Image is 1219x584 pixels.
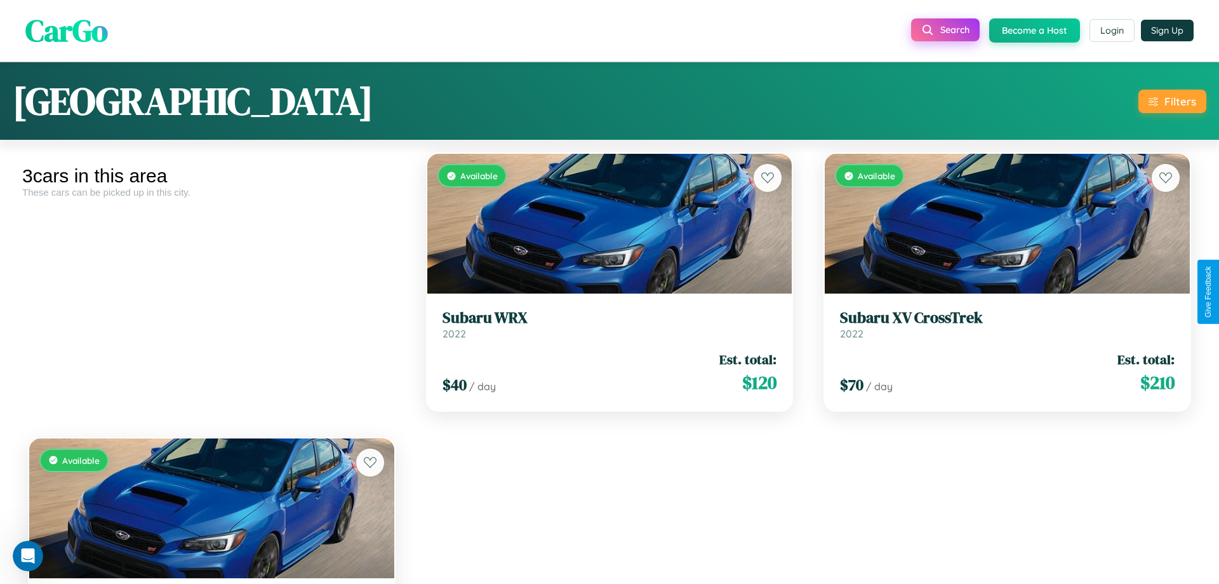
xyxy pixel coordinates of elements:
[1138,90,1206,113] button: Filters
[840,309,1175,340] a: Subaru XV CrossTrek2022
[1140,370,1175,395] span: $ 210
[911,18,980,41] button: Search
[858,170,895,181] span: Available
[742,370,776,395] span: $ 120
[840,309,1175,327] h3: Subaru XV CrossTrek
[1164,95,1196,108] div: Filters
[13,75,373,127] h1: [GEOGRAPHIC_DATA]
[989,18,1080,43] button: Become a Host
[62,455,100,466] span: Available
[443,309,777,327] h3: Subaru WRX
[22,165,401,187] div: 3 cars in this area
[940,24,969,36] span: Search
[866,380,893,393] span: / day
[443,374,467,395] span: $ 40
[443,327,466,340] span: 2022
[25,10,108,51] span: CarGo
[22,187,401,198] div: These cars can be picked up in this city.
[469,380,496,393] span: / day
[460,170,498,181] span: Available
[1089,19,1135,42] button: Login
[1141,20,1194,41] button: Sign Up
[13,541,43,571] iframe: Intercom live chat
[719,350,776,369] span: Est. total:
[1204,266,1213,318] div: Give Feedback
[1117,350,1175,369] span: Est. total:
[840,374,863,395] span: $ 70
[443,309,777,340] a: Subaru WRX2022
[840,327,863,340] span: 2022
